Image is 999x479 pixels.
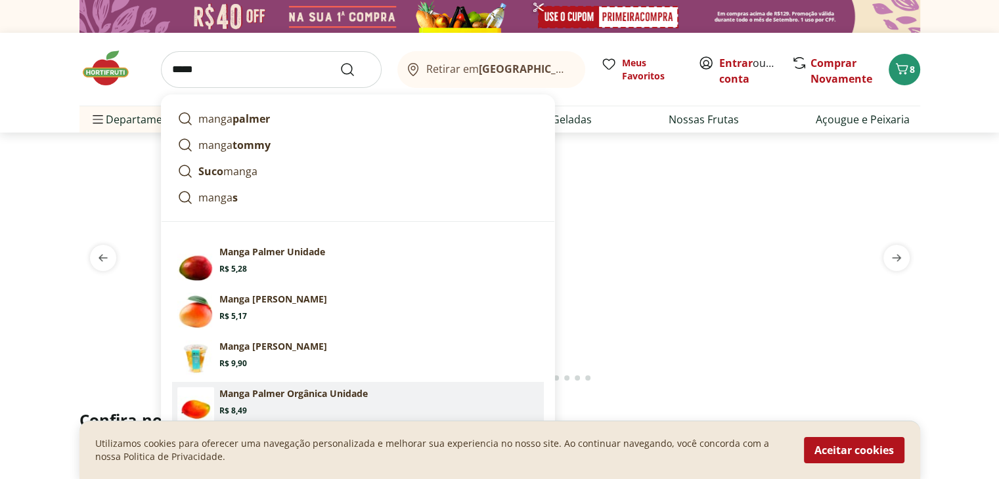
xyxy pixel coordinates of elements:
[219,358,247,369] span: R$ 9,90
[172,132,544,158] a: mangatommy
[172,240,544,287] a: Manga Palmer UnidadeManga Palmer UnidadeR$ 5,28
[572,362,583,394] button: Go to page 16 from fs-carousel
[198,111,270,127] p: manga
[172,184,544,211] a: mangas
[79,409,920,430] h2: Confira nossos descontos exclusivos
[804,437,904,463] button: Aceitar cookies
[219,340,327,353] p: Manga [PERSON_NAME]
[622,56,682,83] span: Meus Favoritos
[601,56,682,83] a: Meus Favoritos
[583,362,593,394] button: Go to page 17 from fs-carousel
[233,138,271,152] strong: tommy
[340,62,371,77] button: Submit Search
[219,245,325,259] p: Manga Palmer Unidade
[198,190,238,205] p: manga
[79,49,145,88] img: Hortifruti
[177,245,214,282] img: Manga Palmer Unidade
[719,55,778,87] span: ou
[233,112,270,126] strong: palmer
[669,112,739,127] a: Nossas Frutas
[95,437,788,463] p: Utilizamos cookies para oferecer uma navegação personalizada e melhorar sua experiencia no nosso ...
[219,387,368,400] p: Manga Palmer Orgânica Unidade
[889,54,920,85] button: Carrinho
[816,112,910,127] a: Açougue e Peixaria
[79,245,127,271] button: previous
[910,63,915,75] span: 8
[397,51,585,88] button: Retirar em[GEOGRAPHIC_DATA]/[GEOGRAPHIC_DATA]
[172,382,544,429] a: PrincipalManga Palmer Orgânica UnidadeR$ 8,49
[719,56,791,86] a: Criar conta
[177,387,214,424] img: Principal
[233,190,238,205] strong: s
[219,311,247,322] span: R$ 5,17
[90,104,106,135] button: Menu
[426,63,571,75] span: Retirar em
[219,264,247,274] span: R$ 5,28
[873,245,920,271] button: next
[198,164,223,178] strong: Suco
[172,106,544,132] a: mangapalmer
[177,293,214,329] img: Manga Tommy Unidade
[172,335,544,382] a: PrincipalManga [PERSON_NAME]R$ 9,90
[810,56,872,86] a: Comprar Novamente
[551,362,562,394] button: Go to page 14 from fs-carousel
[172,158,544,184] a: Sucomanga
[219,293,327,306] p: Manga [PERSON_NAME]
[479,62,700,76] b: [GEOGRAPHIC_DATA]/[GEOGRAPHIC_DATA]
[219,406,247,416] span: R$ 8,49
[198,163,257,179] p: manga
[177,340,214,377] img: Principal
[161,51,382,88] input: search
[172,287,544,335] a: Manga Tommy UnidadeManga [PERSON_NAME]R$ 5,17
[562,362,572,394] button: Go to page 15 from fs-carousel
[719,56,753,70] a: Entrar
[90,104,185,135] span: Departamentos
[198,137,271,153] p: manga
